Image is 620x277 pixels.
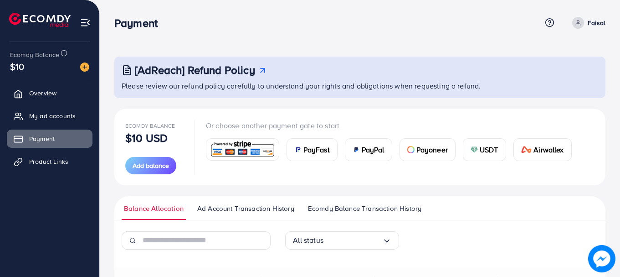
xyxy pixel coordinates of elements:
[588,245,615,272] img: image
[209,140,276,159] img: card
[588,17,605,28] p: Faisal
[353,146,360,153] img: card
[29,134,55,143] span: Payment
[471,146,478,153] img: card
[323,233,382,247] input: Search for option
[293,233,323,247] span: All status
[125,157,176,174] button: Add balance
[569,17,605,29] a: Faisal
[122,80,600,91] p: Please review our refund policy carefully to understand your rights and obligations when requesti...
[303,144,330,155] span: PayFast
[206,138,279,161] a: card
[114,16,165,30] h3: Payment
[480,144,498,155] span: USDT
[29,111,76,120] span: My ad accounts
[133,161,169,170] span: Add balance
[80,17,91,28] img: menu
[533,144,564,155] span: Airwallex
[285,231,399,250] div: Search for option
[407,146,415,153] img: card
[7,130,92,148] a: Payment
[416,144,448,155] span: Payoneer
[513,138,572,161] a: cardAirwallex
[10,50,59,59] span: Ecomdy Balance
[521,146,532,153] img: card
[206,120,579,131] p: Or choose another payment gate to start
[362,144,384,155] span: PayPal
[345,138,392,161] a: cardPayPal
[29,89,56,98] span: Overview
[7,84,92,102] a: Overview
[10,60,24,73] span: $10
[287,138,338,161] a: cardPayFast
[135,63,255,77] h3: [AdReach] Refund Policy
[29,157,68,166] span: Product Links
[125,122,175,130] span: Ecomdy Balance
[294,146,302,153] img: card
[308,204,421,214] span: Ecomdy Balance Transaction History
[9,13,71,27] img: logo
[400,138,456,161] a: cardPayoneer
[7,107,92,125] a: My ad accounts
[7,152,92,171] a: Product Links
[463,138,506,161] a: cardUSDT
[125,132,168,143] p: $10 USD
[124,204,184,214] span: Balance Allocation
[197,204,294,214] span: Ad Account Transaction History
[80,63,89,72] img: image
